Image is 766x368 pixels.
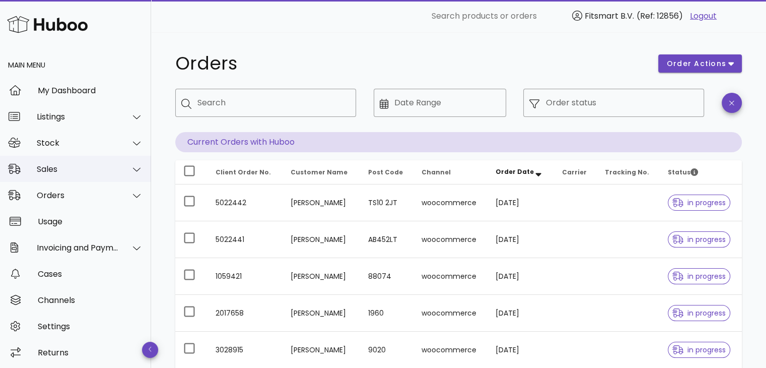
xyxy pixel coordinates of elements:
[488,258,554,295] td: [DATE]
[672,273,726,280] span: in progress
[413,258,488,295] td: woocommerce
[282,160,360,185] th: Customer Name
[672,310,726,317] span: in progress
[368,168,403,176] span: Post Code
[672,236,726,243] span: in progress
[360,221,413,258] td: AB452LT
[207,258,282,295] td: 1059421
[488,185,554,221] td: [DATE]
[488,160,554,185] th: Order Date: Sorted descending. Activate to remove sorting.
[488,295,554,332] td: [DATE]
[413,295,488,332] td: woocommerce
[207,185,282,221] td: 5022442
[38,269,143,279] div: Cases
[38,295,143,305] div: Channels
[38,217,143,226] div: Usage
[282,295,360,332] td: [PERSON_NAME]
[360,160,413,185] th: Post Code
[282,258,360,295] td: [PERSON_NAME]
[207,221,282,258] td: 5022441
[360,185,413,221] td: TS10 2JT
[38,322,143,331] div: Settings
[282,221,360,258] td: [PERSON_NAME]
[38,86,143,95] div: My Dashboard
[597,160,660,185] th: Tracking No.
[360,258,413,295] td: 88074
[175,132,742,152] p: Current Orders with Huboo
[690,10,717,22] a: Logout
[290,168,347,176] span: Customer Name
[658,54,742,73] button: order actions
[672,199,726,206] span: in progress
[7,14,88,35] img: Huboo Logo
[413,221,488,258] td: woocommerce
[637,10,683,22] span: (Ref: 12856)
[496,167,534,176] span: Order Date
[413,185,488,221] td: woocommerce
[37,112,119,121] div: Listings
[37,164,119,174] div: Sales
[282,185,360,221] td: [PERSON_NAME]
[207,160,282,185] th: Client Order No.
[216,168,271,176] span: Client Order No.
[37,191,119,200] div: Orders
[585,10,634,22] span: Fitsmart B.V.
[668,168,698,176] span: Status
[666,58,727,69] span: order actions
[207,295,282,332] td: 2017658
[175,54,646,73] h1: Orders
[360,295,413,332] td: 1960
[672,346,726,353] span: in progress
[37,138,119,148] div: Stock
[562,168,587,176] span: Carrier
[488,221,554,258] td: [DATE]
[660,160,742,185] th: Status
[413,160,488,185] th: Channel
[38,348,143,357] div: Returns
[554,160,597,185] th: Carrier
[605,168,649,176] span: Tracking No.
[422,168,451,176] span: Channel
[37,243,119,253] div: Invoicing and Payments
